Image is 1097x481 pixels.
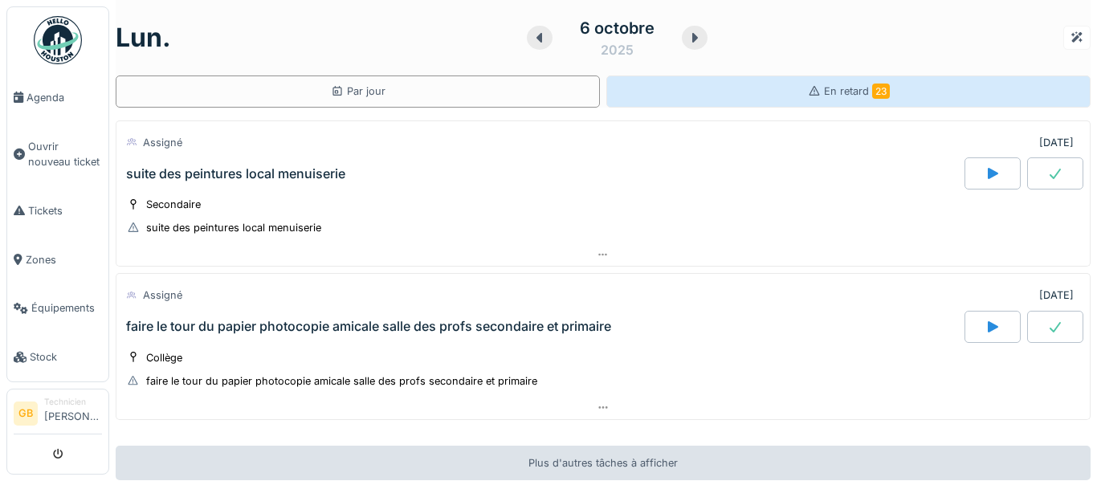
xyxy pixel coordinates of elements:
div: Collège [146,350,182,365]
li: GB [14,402,38,426]
div: faire le tour du papier photocopie amicale salle des profs secondaire et primaire [146,373,537,389]
img: Badge_color-CXgf-gQk.svg [34,16,82,64]
a: Équipements [7,284,108,333]
div: 6 octobre [580,16,655,40]
a: Tickets [7,186,108,235]
div: faire le tour du papier photocopie amicale salle des profs secondaire et primaire [126,319,611,334]
span: Stock [30,349,102,365]
div: Par jour [331,84,385,99]
span: En retard [824,85,890,97]
div: Technicien [44,396,102,408]
a: Agenda [7,73,108,122]
li: [PERSON_NAME] [44,396,102,430]
div: 2025 [601,40,634,59]
div: [DATE] [1039,287,1074,303]
span: 23 [872,84,890,99]
div: Plus d'autres tâches à afficher [116,446,1091,480]
a: Ouvrir nouveau ticket [7,122,108,186]
div: [DATE] [1039,135,1074,150]
div: suite des peintures local menuiserie [126,166,345,181]
a: GB Technicien[PERSON_NAME] [14,396,102,434]
div: Assigné [143,287,182,303]
h1: lun. [116,22,171,53]
span: Zones [26,252,102,267]
span: Agenda [27,90,102,105]
a: Zones [7,235,108,284]
a: Stock [7,332,108,381]
span: Tickets [28,203,102,218]
div: suite des peintures local menuiserie [146,220,321,235]
div: Assigné [143,135,182,150]
span: Ouvrir nouveau ticket [28,139,102,169]
span: Équipements [31,300,102,316]
div: Secondaire [146,197,201,212]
